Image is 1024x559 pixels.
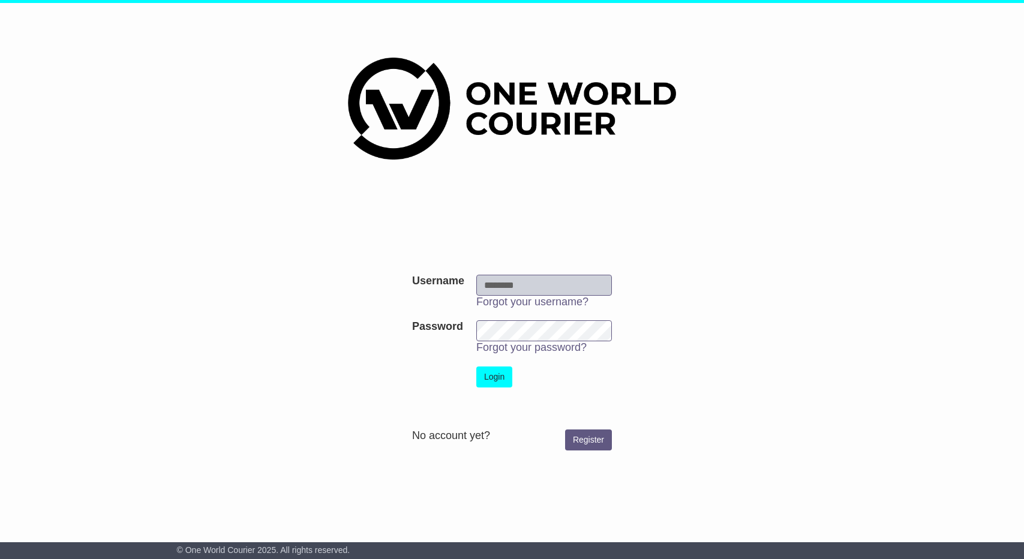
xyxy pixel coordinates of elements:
button: Login [476,366,512,387]
a: Forgot your username? [476,296,588,308]
span: © One World Courier 2025. All rights reserved. [177,545,350,555]
label: Password [412,320,463,333]
a: Forgot your password? [476,341,587,353]
div: No account yet? [412,429,612,443]
a: Register [565,429,612,450]
label: Username [412,275,464,288]
img: One World [348,58,675,160]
